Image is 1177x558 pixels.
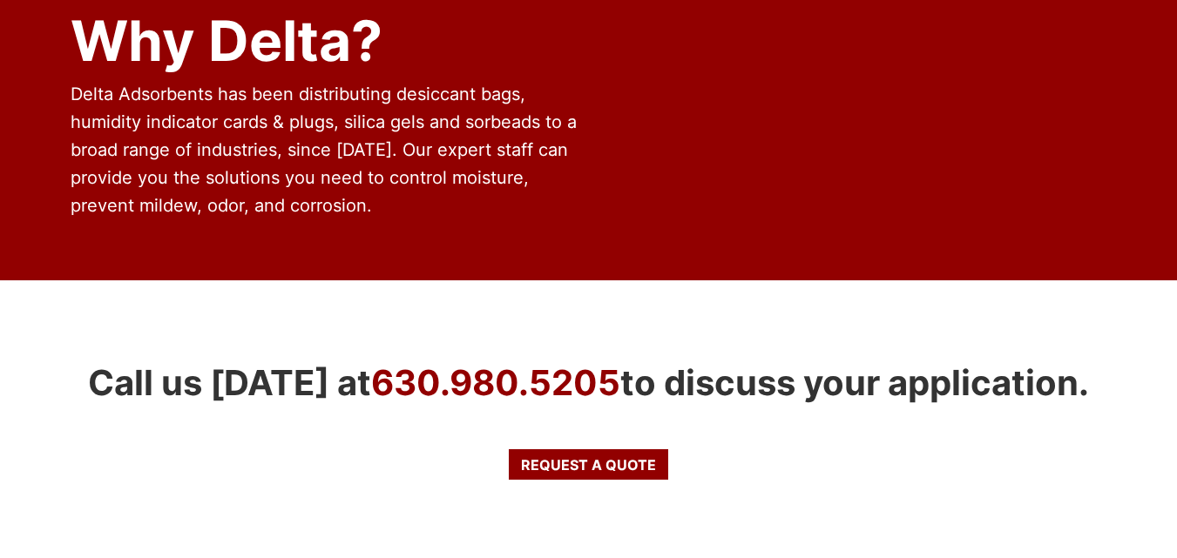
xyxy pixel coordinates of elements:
span: Delta Adsorbents has been distributing desiccant bags, humidity indicator cards & plugs, silica g... [71,84,577,216]
div: Why Delta? [71,2,581,80]
a: 630.980.5205 [371,361,620,404]
a: Request a Quote [509,449,667,479]
span: Call us [DATE] at [88,361,371,404]
span: Request a Quote [521,458,656,472]
span: to discuss your application. [620,361,1089,404]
